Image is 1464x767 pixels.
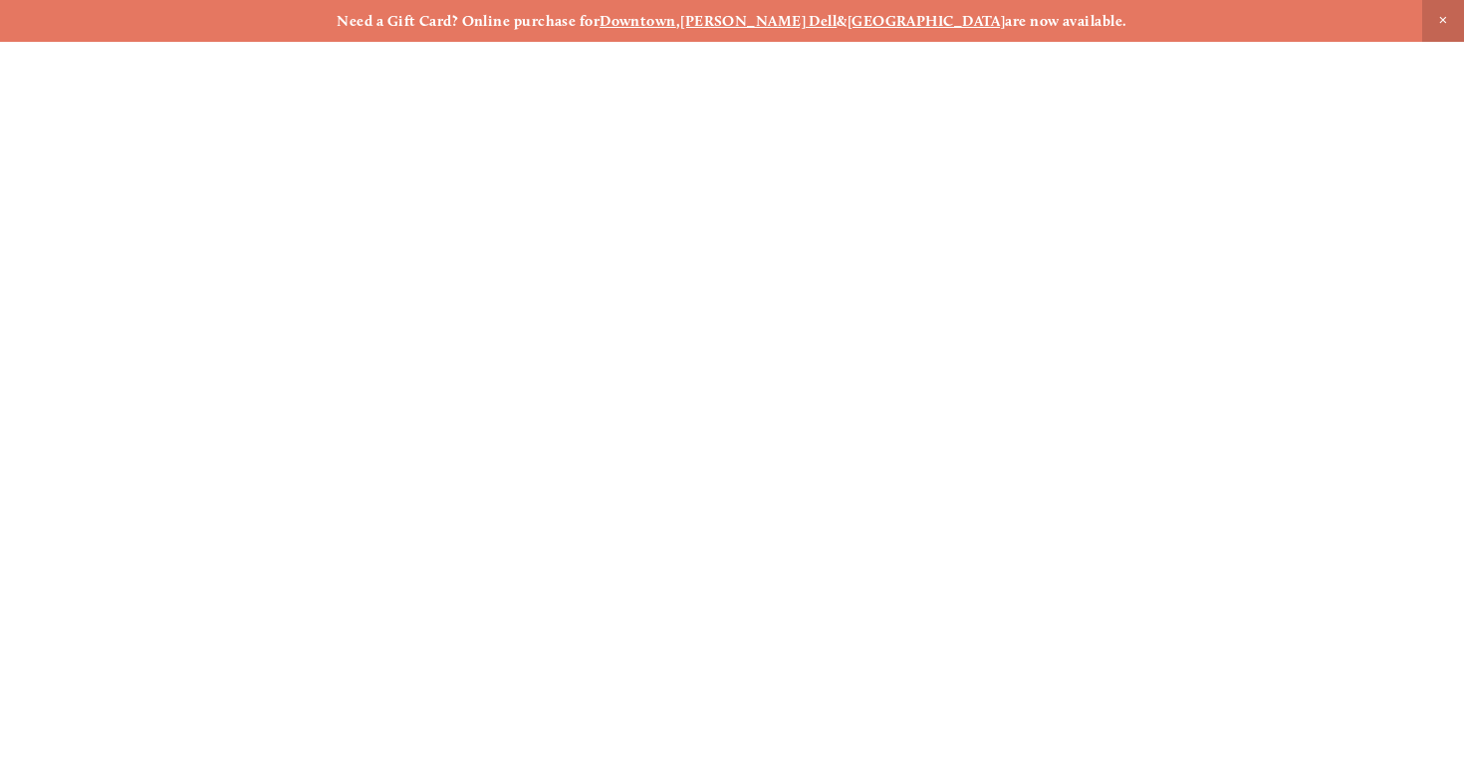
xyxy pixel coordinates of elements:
[680,12,837,30] a: [PERSON_NAME] Dell
[676,12,680,30] strong: ,
[848,12,1006,30] a: [GEOGRAPHIC_DATA]
[337,12,600,30] strong: Need a Gift Card? Online purchase for
[600,12,676,30] a: Downtown
[1005,12,1126,30] strong: are now available.
[837,12,847,30] strong: &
